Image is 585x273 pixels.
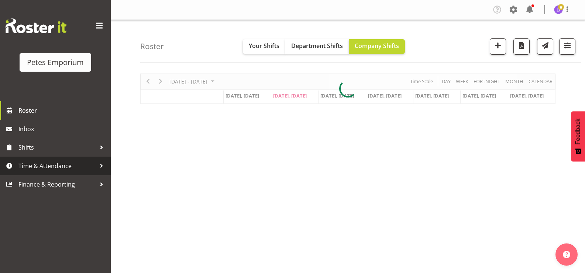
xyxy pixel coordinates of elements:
button: Department Shifts [285,39,349,54]
img: help-xxl-2.png [563,251,570,258]
span: Department Shifts [291,42,343,50]
span: Your Shifts [249,42,279,50]
div: Petes Emporium [27,57,84,68]
button: Feedback - Show survey [571,111,585,161]
button: Filter Shifts [559,38,575,55]
span: Roster [18,105,107,116]
button: Add a new shift [490,38,506,55]
span: Inbox [18,123,107,134]
span: Company Shifts [355,42,399,50]
button: Send a list of all shifts for the selected filtered period to all rostered employees. [537,38,553,55]
img: janelle-jonkers702.jpg [554,5,563,14]
span: Finance & Reporting [18,179,96,190]
img: Rosterit website logo [6,18,66,33]
span: Feedback [575,119,581,144]
span: Shifts [18,142,96,153]
span: Time & Attendance [18,160,96,171]
button: Download a PDF of the roster according to the set date range. [513,38,530,55]
h4: Roster [140,42,164,51]
button: Your Shifts [243,39,285,54]
button: Company Shifts [349,39,405,54]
